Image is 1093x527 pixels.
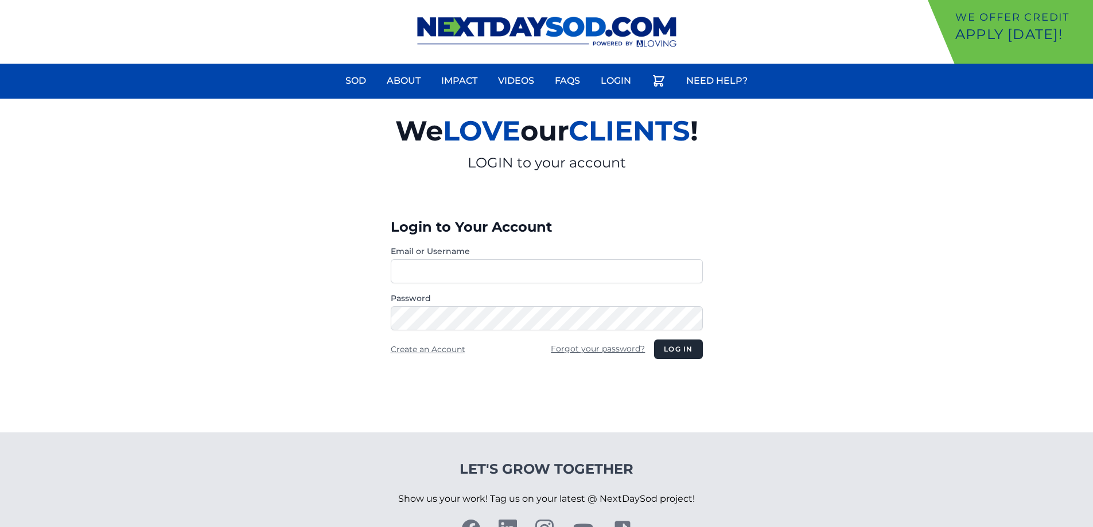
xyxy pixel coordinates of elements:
a: Forgot your password? [551,343,645,354]
a: About [380,67,427,95]
label: Password [391,292,703,304]
h2: We our ! [262,108,831,154]
h4: Let's Grow Together [398,460,695,478]
h3: Login to Your Account [391,218,703,236]
a: Need Help? [679,67,754,95]
span: CLIENTS [569,114,690,147]
p: Apply [DATE]! [955,25,1088,44]
a: Create an Account [391,344,465,354]
label: Email or Username [391,245,703,257]
a: Login [594,67,638,95]
p: We offer Credit [955,9,1088,25]
p: Show us your work! Tag us on your latest @ NextDaySod project! [398,478,695,520]
a: Sod [339,67,373,95]
p: LOGIN to your account [262,154,831,172]
a: Impact [434,67,484,95]
button: Log in [654,339,702,359]
span: LOVE [443,114,520,147]
a: FAQs [548,67,587,95]
a: Videos [491,67,541,95]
